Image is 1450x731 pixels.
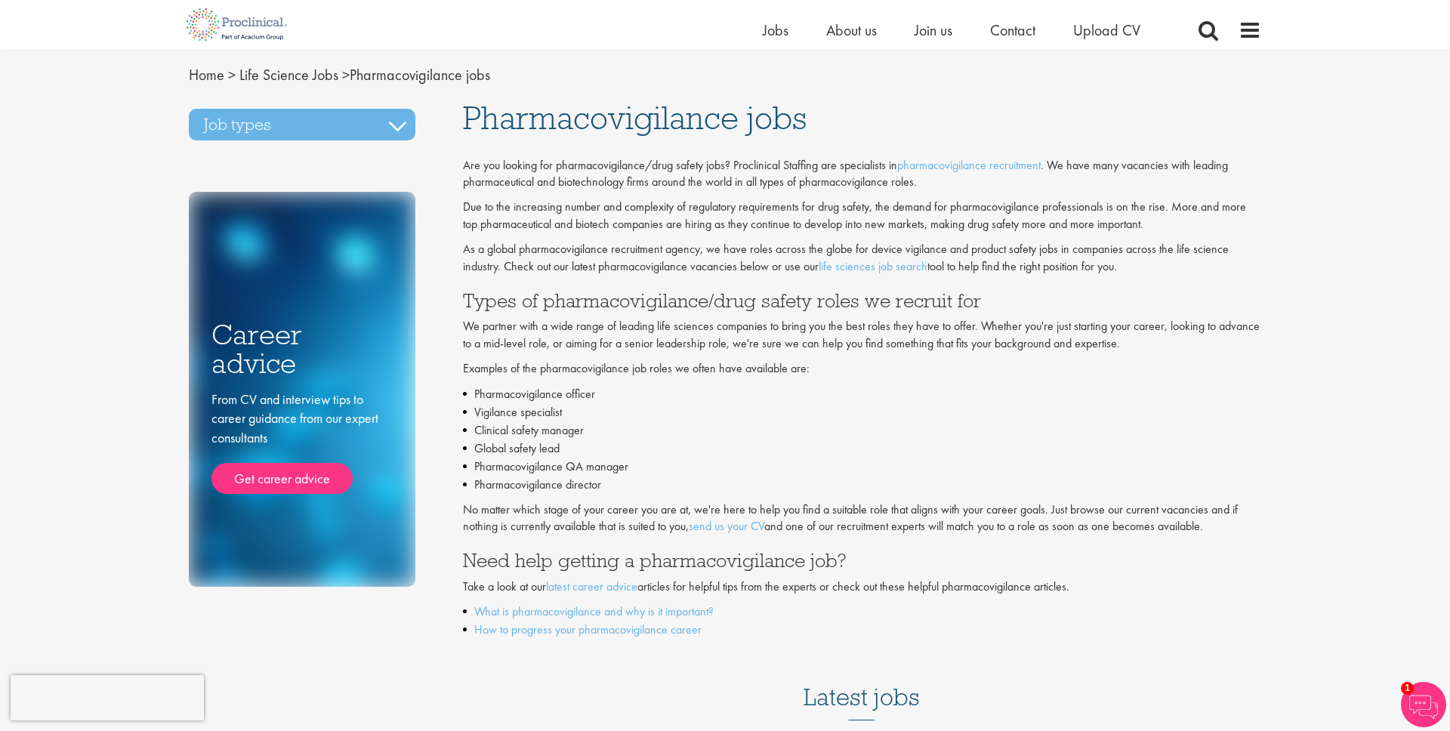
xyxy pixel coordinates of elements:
[189,65,224,85] a: breadcrumb link to Home
[189,109,415,140] h3: Job types
[990,20,1035,40] a: Contact
[11,675,204,720] iframe: reCAPTCHA
[463,578,1262,596] p: Take a look at our articles for helpful tips from the experts or check out these helpful pharmaco...
[463,241,1262,276] p: As a global pharmacovigilance recruitment agency, we have roles across the globe for device vigil...
[211,320,393,378] h3: Career advice
[463,157,1262,192] p: Are you looking for pharmacovigilance/drug safety jobs? Proclinical Staffing are specialists in ....
[1073,20,1140,40] a: Upload CV
[763,20,788,40] a: Jobs
[474,603,714,619] a: What is pharmacovigilance and why is it important?
[463,199,1262,233] p: Due to the increasing number and complexity of regulatory requirements for drug safety, the deman...
[463,385,1262,403] li: Pharmacovigilance officer
[1401,682,1446,727] img: Chatbot
[189,65,490,85] span: Pharmacovigilance jobs
[897,157,1041,173] a: pharmacovigilance recruitment
[211,463,353,495] a: Get career advice
[463,458,1262,476] li: Pharmacovigilance QA manager
[463,440,1262,458] li: Global safety lead
[474,622,702,637] a: How to progress your pharmacovigilance career
[463,291,1262,310] h3: Types of pharmacovigilance/drug safety roles we recruit for
[826,20,877,40] a: About us
[463,318,1262,353] p: We partner with a wide range of leading life sciences companies to bring you the best roles they ...
[342,65,350,85] span: >
[463,476,1262,494] li: Pharmacovigilance director
[239,65,338,85] a: breadcrumb link to Life Science Jobs
[463,421,1262,440] li: Clinical safety manager
[463,97,807,138] span: Pharmacovigilance jobs
[463,403,1262,421] li: Vigilance specialist
[463,360,1262,378] p: Examples of the pharmacovigilance job roles we often have available are:
[463,501,1262,536] p: No matter which stage of your career you are at, we're here to help you find a suitable role that...
[463,551,1262,570] h3: Need help getting a pharmacovigilance job?
[228,65,236,85] span: >
[804,646,920,720] h3: Latest jobs
[819,258,927,274] a: life sciences job search
[211,390,393,495] div: From CV and interview tips to career guidance from our expert consultants
[689,518,764,534] a: send us your CV
[1401,682,1414,695] span: 1
[915,20,952,40] a: Join us
[546,578,637,594] a: latest career advice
